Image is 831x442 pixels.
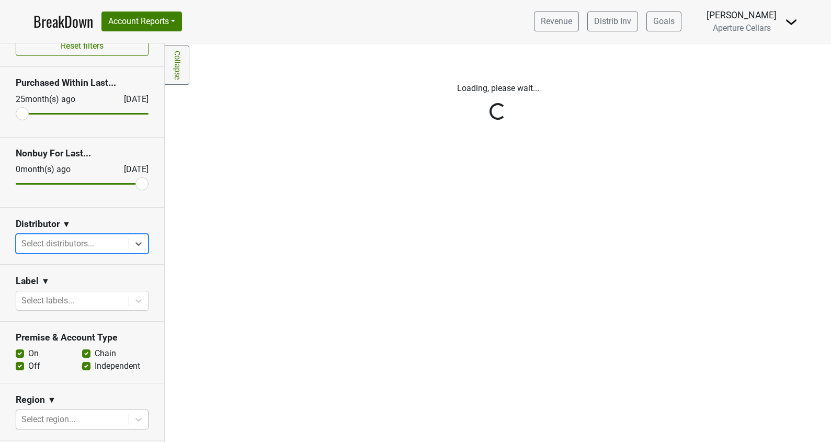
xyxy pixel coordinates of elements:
a: Distrib Inv [587,12,638,31]
a: BreakDown [33,10,93,32]
a: Collapse [165,46,189,85]
p: Loading, please wait... [208,82,788,95]
button: Account Reports [101,12,182,31]
a: Revenue [534,12,579,31]
div: [PERSON_NAME] [707,8,777,22]
span: Aperture Cellars [713,23,771,33]
a: Goals [646,12,681,31]
img: Dropdown Menu [785,16,798,28]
